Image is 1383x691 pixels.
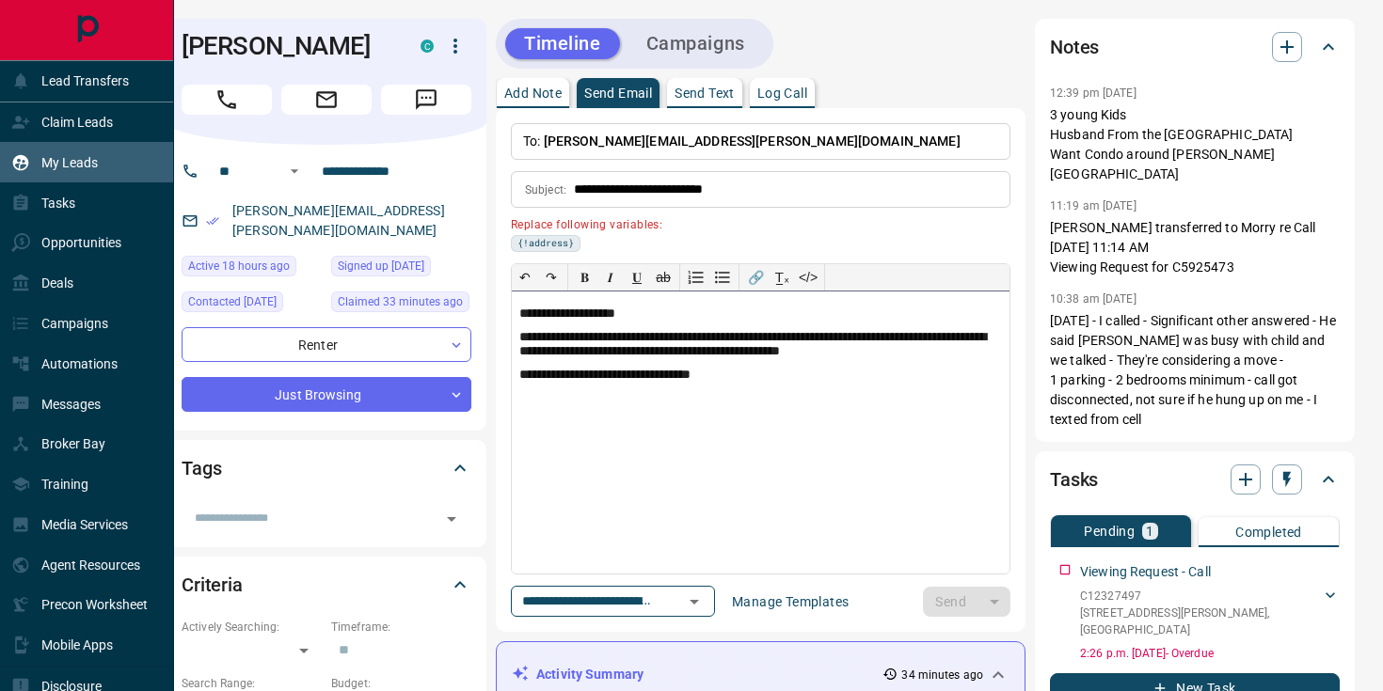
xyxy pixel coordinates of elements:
[656,270,671,285] s: ab
[544,133,961,149] span: [PERSON_NAME][EMAIL_ADDRESS][PERSON_NAME][DOMAIN_NAME]
[182,291,322,318] div: Sun Oct 09 2022
[188,292,277,311] span: Contacted [DATE]
[182,619,322,636] p: Actively Searching:
[795,264,821,291] button: </>
[1050,86,1137,100] p: 12:39 pm [DATE]
[1080,645,1340,662] p: 2:26 p.m. [DATE] - Overdue
[512,264,538,291] button: ↶
[182,446,471,491] div: Tags
[597,264,624,291] button: 𝑰
[721,587,860,617] button: Manage Templates
[281,85,372,115] span: Email
[1050,24,1340,70] div: Notes
[1050,218,1340,277] p: [PERSON_NAME] transferred to Morry re Call [DATE] 11:14 AM Viewing Request for C5925473
[182,31,392,61] h1: [PERSON_NAME]
[511,123,1010,160] p: To:
[331,256,471,282] div: Mon Oct 03 2022
[1050,105,1340,184] p: 3 young Kids Husband From the [GEOGRAPHIC_DATA] Want Condo around [PERSON_NAME][GEOGRAPHIC_DATA]
[650,264,676,291] button: ab
[632,270,642,285] span: 𝐔
[338,257,424,275] span: Signed up [DATE]
[421,39,434,53] div: condos.ca
[504,86,562,100] p: Add Note
[331,291,471,318] div: Fri Sep 12 2025
[182,377,471,412] div: Just Browsing
[769,264,795,291] button: T̲ₓ
[525,181,566,198] p: Subject:
[1080,605,1321,638] p: [STREET_ADDRESS][PERSON_NAME] , [GEOGRAPHIC_DATA]
[584,86,652,100] p: Send Email
[381,85,471,115] span: Message
[624,264,650,291] button: 𝐔
[742,264,769,291] button: 🔗
[1050,464,1098,495] h2: Tasks
[1080,588,1321,605] p: C12327497
[757,86,807,100] p: Log Call
[571,264,597,291] button: 𝐁
[1080,562,1211,582] p: Viewing Request - Call
[182,562,471,607] div: Criteria
[331,619,471,636] p: Timeframe:
[536,665,644,684] p: Activity Summary
[901,667,983,683] p: 34 minutes ago
[1084,525,1135,538] p: Pending
[438,506,465,532] button: Open
[517,236,574,251] span: {!address}
[505,28,620,59] button: Timeline
[1050,292,1137,306] p: 10:38 am [DATE]
[511,211,997,235] p: Replace following variables:
[683,264,709,291] button: Numbered list
[338,292,463,311] span: Claimed 33 minutes ago
[232,203,445,238] a: [PERSON_NAME][EMAIL_ADDRESS][PERSON_NAME][DOMAIN_NAME]
[1235,526,1302,539] p: Completed
[206,214,219,228] svg: Email Verified
[182,453,221,483] h2: Tags
[1146,525,1153,538] p: 1
[1050,32,1099,62] h2: Notes
[923,587,1010,617] div: split button
[1050,311,1340,430] p: [DATE] - I called - Significant other answered - He said [PERSON_NAME] was busy with child and we...
[188,257,290,275] span: Active 18 hours ago
[1080,584,1340,642] div: C12327497[STREET_ADDRESS][PERSON_NAME],[GEOGRAPHIC_DATA]
[675,86,735,100] p: Send Text
[681,589,707,615] button: Open
[538,264,564,291] button: ↷
[628,28,764,59] button: Campaigns
[182,570,243,600] h2: Criteria
[283,160,306,182] button: Open
[182,327,471,362] div: Renter
[1050,457,1340,502] div: Tasks
[1050,199,1137,212] p: 11:19 am [DATE]
[709,264,736,291] button: Bullet list
[182,256,322,282] div: Thu Sep 11 2025
[182,85,272,115] span: Call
